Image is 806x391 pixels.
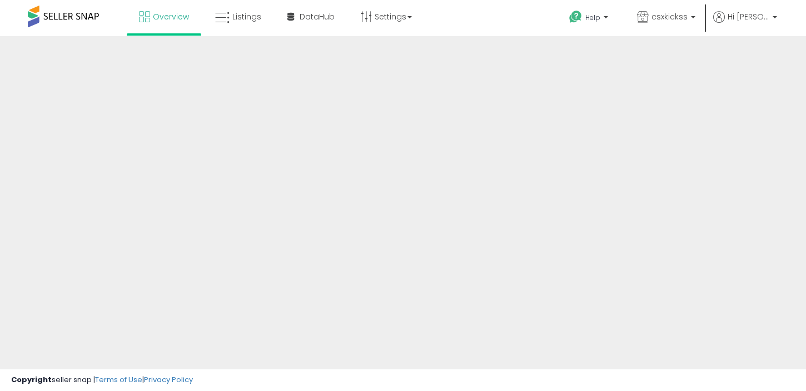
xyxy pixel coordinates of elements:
a: Terms of Use [95,374,142,385]
a: Hi [PERSON_NAME] [713,11,777,36]
span: csxkickss [651,11,688,22]
i: Get Help [569,10,583,24]
span: DataHub [300,11,335,22]
strong: Copyright [11,374,52,385]
span: Hi [PERSON_NAME] [728,11,769,22]
a: Help [560,2,619,36]
div: seller snap | | [11,375,193,385]
span: Listings [232,11,261,22]
span: Overview [153,11,189,22]
a: Privacy Policy [144,374,193,385]
span: Help [585,13,600,22]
